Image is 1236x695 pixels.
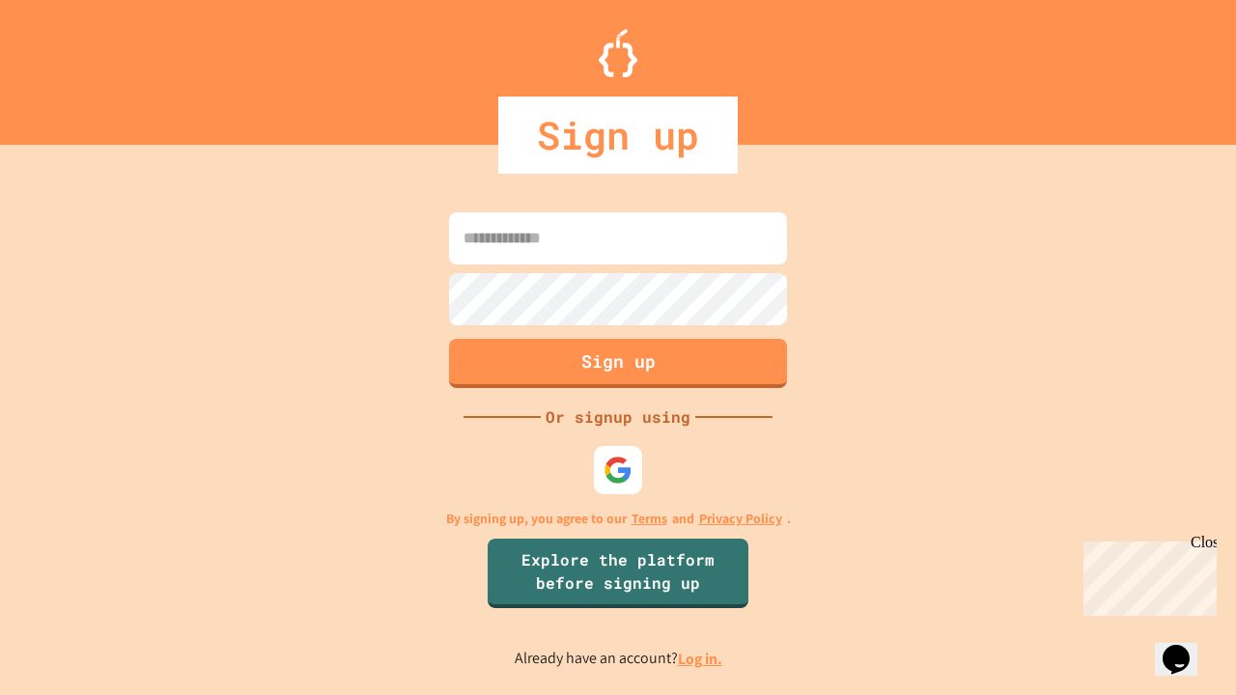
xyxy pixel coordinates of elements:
[446,509,791,529] p: By signing up, you agree to our and .
[632,509,667,529] a: Terms
[488,539,748,608] a: Explore the platform before signing up
[1076,534,1217,616] iframe: chat widget
[541,405,695,429] div: Or signup using
[515,647,722,671] p: Already have an account?
[599,29,637,77] img: Logo.svg
[604,456,632,485] img: google-icon.svg
[498,97,738,174] div: Sign up
[449,339,787,388] button: Sign up
[1155,618,1217,676] iframe: chat widget
[678,649,722,669] a: Log in.
[699,509,782,529] a: Privacy Policy
[8,8,133,123] div: Chat with us now!Close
